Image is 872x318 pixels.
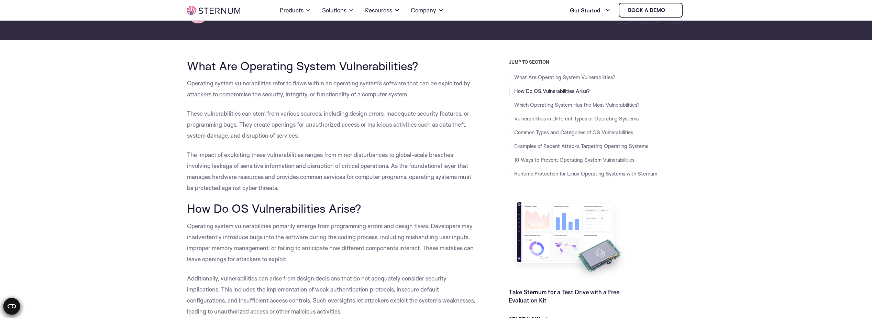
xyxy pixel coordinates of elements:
span: The impact of exploiting these vulnerabilities ranges from minor disturbances to global-scale bre... [187,151,471,191]
img: sternum iot [668,8,673,13]
a: Solutions [322,1,354,20]
a: How Do OS Vulnerabilities Arise? [514,88,590,94]
img: Take Sternum for a Test Drive with a Free Evaluation Kit [509,197,629,283]
button: Open CMP widget [3,298,20,315]
span: Operating system vulnerabilities primarily emerge from programming errors and design flaws. Devel... [187,222,474,263]
span: Additionally, vulnerabilities can arise from design decisions that do not adequately consider sec... [187,275,475,315]
a: Runtime Protection for Linux Operating Systems with Sternum [514,170,657,177]
a: Vulnerabilities in Different Types of Operating Systems [514,115,639,122]
h3: JUMP TO SECTION [509,59,685,65]
a: What Are Operating System Vulnerabilities? [514,74,615,81]
span: These vulnerabilities can stem from various sources, including design errors, inadequate security... [187,110,469,139]
img: sternum iot [187,6,240,15]
span: How Do OS Vulnerabilities Arise? [187,201,361,215]
a: Take Sternum for a Test Drive with a Free Evaluation Kit [509,288,619,304]
span: Operating system vulnerabilities refer to flaws within an operating system’s software that can be... [187,79,470,98]
a: Common Types and Categories of OS Vulnerabilities [514,129,633,136]
a: Company [411,1,444,20]
a: Resources [365,1,400,20]
a: Book a demo [619,3,683,18]
a: Products [280,1,311,20]
a: Examples of Recent Attacks Targeting Operating Systems [514,143,648,149]
a: 10 Ways to Prevent Operating System Vulnerabilities [514,157,634,163]
a: Get Started [570,3,610,17]
span: What Are Operating System Vulnerabilities? [187,59,418,73]
a: Which Operating System Has the Most Vulnerabilities? [514,102,640,108]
